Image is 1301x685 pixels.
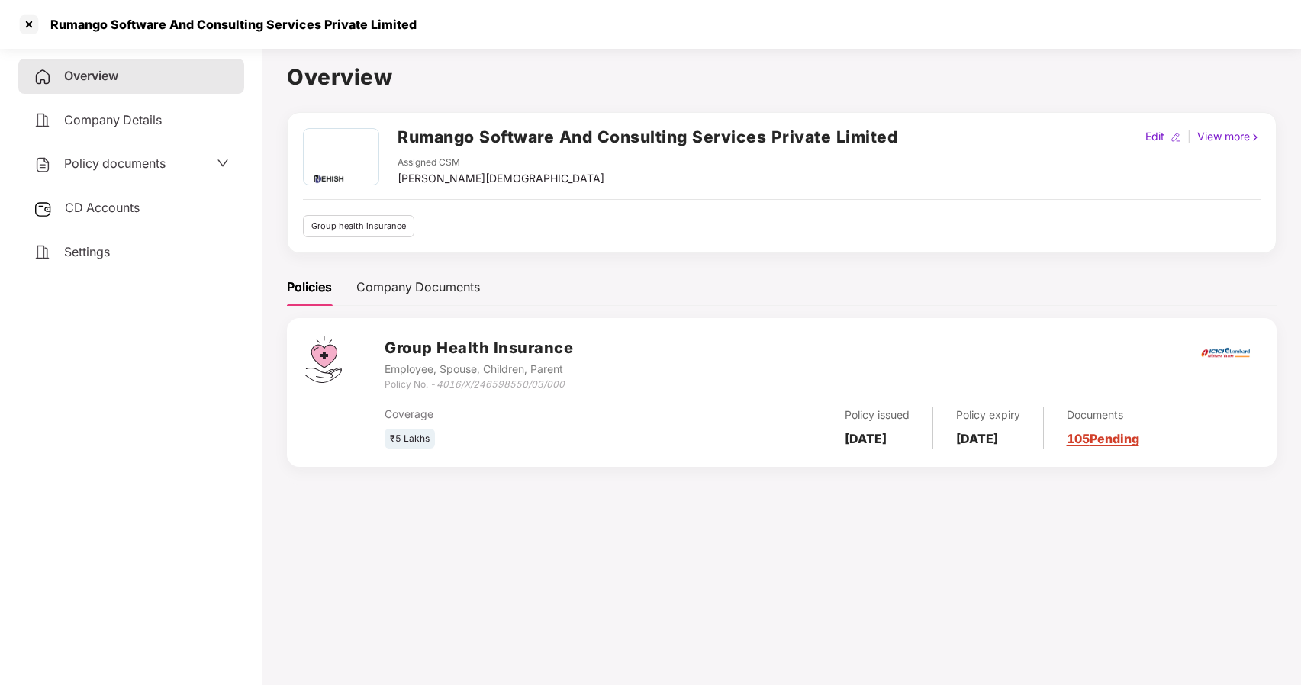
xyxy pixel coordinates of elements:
div: View more [1194,128,1264,145]
img: icici.png [1198,343,1253,362]
img: rightIcon [1250,132,1261,143]
a: 105 Pending [1067,431,1139,446]
div: Policy expiry [956,407,1020,423]
img: svg+xml;base64,PHN2ZyB4bWxucz0iaHR0cDovL3d3dy53My5vcmcvMjAwMC9zdmciIHdpZHRoPSIyNCIgaGVpZ2h0PSIyNC... [34,243,52,262]
span: CD Accounts [65,200,140,215]
div: Edit [1142,128,1167,145]
img: svg+xml;base64,PHN2ZyB3aWR0aD0iMjUiIGhlaWdodD0iMjQiIHZpZXdCb3g9IjAgMCAyNSAyNCIgZmlsbD0ibm9uZSIgeG... [34,200,53,218]
h3: Group Health Insurance [385,336,573,360]
div: Rumango Software And Consulting Services Private Limited [41,17,417,32]
div: | [1184,128,1194,145]
div: Company Documents [356,278,480,297]
span: Overview [64,68,118,83]
div: Coverage [385,406,676,423]
div: Documents [1067,407,1139,423]
i: 4016/X/246598550/03/000 [436,378,565,390]
span: Company Details [64,112,162,127]
img: svg+xml;base64,PHN2ZyB4bWxucz0iaHR0cDovL3d3dy53My5vcmcvMjAwMC9zdmciIHdpZHRoPSIyNCIgaGVpZ2h0PSIyNC... [34,156,52,174]
div: Policies [287,278,332,297]
b: [DATE] [956,431,998,446]
img: editIcon [1171,132,1181,143]
div: Policy issued [845,407,910,423]
img: nehish%20logo.png [305,129,376,185]
h2: Rumango Software And Consulting Services Private Limited [398,124,897,150]
div: Employee, Spouse, Children, Parent [385,361,573,378]
b: [DATE] [845,431,887,446]
div: Group health insurance [303,215,414,237]
img: svg+xml;base64,PHN2ZyB4bWxucz0iaHR0cDovL3d3dy53My5vcmcvMjAwMC9zdmciIHdpZHRoPSIyNCIgaGVpZ2h0PSIyNC... [34,111,52,130]
div: ₹5 Lakhs [385,429,435,449]
div: Policy No. - [385,378,573,392]
img: svg+xml;base64,PHN2ZyB4bWxucz0iaHR0cDovL3d3dy53My5vcmcvMjAwMC9zdmciIHdpZHRoPSI0Ny43MTQiIGhlaWdodD... [305,336,342,383]
span: Settings [64,244,110,259]
span: Policy documents [64,156,166,171]
div: [PERSON_NAME][DEMOGRAPHIC_DATA] [398,170,604,187]
div: Assigned CSM [398,156,604,170]
img: svg+xml;base64,PHN2ZyB4bWxucz0iaHR0cDovL3d3dy53My5vcmcvMjAwMC9zdmciIHdpZHRoPSIyNCIgaGVpZ2h0PSIyNC... [34,68,52,86]
h1: Overview [287,60,1277,94]
span: down [217,157,229,169]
